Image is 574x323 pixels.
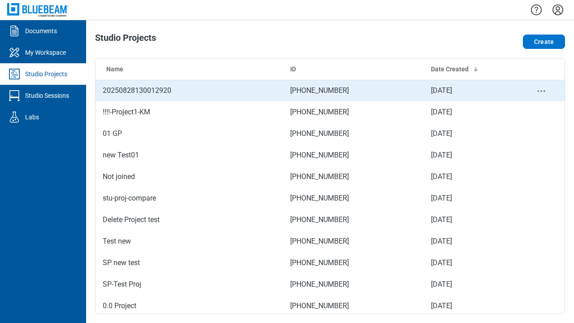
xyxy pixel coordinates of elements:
[96,295,283,317] td: 0.0 Project
[96,144,283,166] td: new Test01
[424,123,517,144] td: [DATE]
[283,274,424,295] td: [PHONE_NUMBER]
[25,70,67,79] div: Studio Projects
[7,45,22,60] svg: My Workspace
[7,3,68,16] img: Bluebeam, Inc.
[7,110,22,124] svg: Labs
[96,274,283,295] td: SP-Test Proj
[290,65,417,74] div: ID
[96,252,283,274] td: SP new test
[283,231,424,252] td: [PHONE_NUMBER]
[283,209,424,231] td: [PHONE_NUMBER]
[283,295,424,317] td: [PHONE_NUMBER]
[424,101,517,123] td: [DATE]
[106,65,276,74] div: Name
[96,231,283,252] td: Test new
[25,113,39,122] div: Labs
[424,188,517,209] td: [DATE]
[95,33,156,47] h1: Studio Projects
[283,144,424,166] td: [PHONE_NUMBER]
[96,188,283,209] td: stu-proj-compare
[96,80,283,101] td: 20250828130012920
[283,188,424,209] td: [PHONE_NUMBER]
[424,80,517,101] td: [DATE]
[25,48,66,57] div: My Workspace
[424,231,517,252] td: [DATE]
[424,274,517,295] td: [DATE]
[283,166,424,188] td: [PHONE_NUMBER]
[523,35,565,49] button: Create
[536,86,547,96] button: project-actions-menu
[25,26,57,35] div: Documents
[424,209,517,231] td: [DATE]
[7,67,22,81] svg: Studio Projects
[283,123,424,144] td: [PHONE_NUMBER]
[551,2,565,17] button: Settings
[7,88,22,103] svg: Studio Sessions
[424,295,517,317] td: [DATE]
[283,80,424,101] td: [PHONE_NUMBER]
[96,209,283,231] td: Delete Project test
[96,166,283,188] td: Not joined
[424,144,517,166] td: [DATE]
[96,101,283,123] td: !!!!-Project1-KM
[96,123,283,144] td: 01 GP
[283,252,424,274] td: [PHONE_NUMBER]
[424,252,517,274] td: [DATE]
[7,24,22,38] svg: Documents
[424,166,517,188] td: [DATE]
[25,91,69,100] div: Studio Sessions
[431,65,510,74] div: Date Created
[283,101,424,123] td: [PHONE_NUMBER]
